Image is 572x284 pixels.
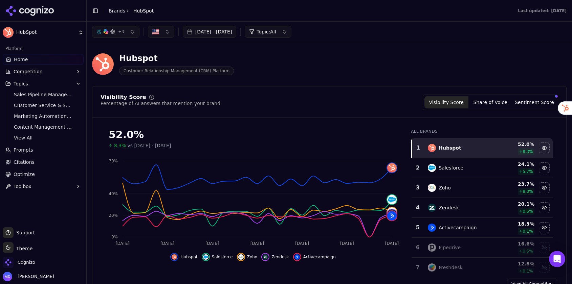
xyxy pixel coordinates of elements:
[14,159,35,165] span: Citations
[428,204,436,212] img: zendesk
[3,145,84,155] a: Prompts
[3,66,84,77] button: Competition
[512,96,556,108] button: Sentiment Score
[3,169,84,180] a: Optimize
[439,224,477,231] div: Activecampaign
[119,53,234,64] div: Hubspot
[128,142,171,149] span: vs [DATE] - [DATE]
[385,241,399,246] tspan: [DATE]
[14,246,32,251] span: Theme
[203,254,208,260] img: salesforce
[539,143,550,153] button: Hide hubspot data
[152,28,159,35] img: US
[3,43,84,54] div: Platform
[340,241,354,246] tspan: [DATE]
[414,184,421,192] div: 3
[387,195,397,204] img: salesforce
[498,221,534,227] div: 18.3 %
[3,272,12,281] img: Melissa Dowd
[498,201,534,207] div: 20.1 %
[101,100,220,107] div: Percentage of AI answers that mention your brand
[101,95,146,100] div: Visibility Score
[518,8,567,14] div: Last updated: [DATE]
[14,113,73,120] span: Marketing Automation & Lead Nurturing
[3,257,14,268] img: Cognizo
[428,263,436,272] img: freshdesk
[11,133,75,143] a: View All
[414,263,421,272] div: 7
[498,260,534,267] div: 12.8 %
[428,164,436,172] img: salesforce
[257,28,276,35] span: Topic: All
[180,254,197,260] span: Hubspot
[11,111,75,121] a: Marketing Automation & Lead Nurturing
[498,161,534,167] div: 24.1 %
[11,101,75,110] a: Customer Service & Support Ticketing
[261,253,289,261] button: Hide zendesk data
[14,68,43,75] span: Competition
[14,171,35,178] span: Optimize
[414,204,421,212] div: 4
[172,254,177,260] img: hubspot
[428,224,436,232] img: activecampaign
[247,254,258,260] span: Zoho
[212,254,233,260] span: Salesforce
[109,7,154,14] nav: breadcrumb
[295,241,309,246] tspan: [DATE]
[15,274,54,280] span: [PERSON_NAME]
[111,235,118,239] tspan: 0%
[118,29,124,34] span: + 3
[539,182,550,193] button: Hide zoho data
[109,8,125,14] a: Brands
[3,181,84,192] button: Toolbox
[109,213,118,218] tspan: 20%
[3,157,84,167] a: Citations
[412,178,553,198] tr: 3zohoZoho23.7%8.3%Hide zoho data
[439,264,462,271] div: Freshdesk
[539,162,550,173] button: Hide salesforce data
[523,249,533,254] span: 0.5 %
[183,26,237,38] button: [DATE] - [DATE]
[250,241,264,246] tspan: [DATE]
[14,134,73,141] span: View All
[549,251,565,267] div: Open Intercom Messenger
[3,54,84,65] a: Home
[109,191,118,196] tspan: 40%
[116,241,130,246] tspan: [DATE]
[11,90,75,99] a: Sales Pipeline Management & Deal Tracking
[428,144,436,152] img: hubspot
[523,169,533,174] span: 5.7 %
[293,253,336,261] button: Hide activecampaign data
[415,144,421,152] div: 1
[170,253,197,261] button: Hide hubspot data
[387,163,397,173] img: hubspot
[18,259,35,265] span: Cognizo
[539,222,550,233] button: Hide activecampaign data
[119,67,234,75] span: Customer Relationship Management (CRM) Platform
[205,241,219,246] tspan: [DATE]
[412,238,553,258] tr: 6pipedrivePipedrive16.6%0.5%Show pipedrive data
[523,189,533,194] span: 8.3 %
[14,229,35,236] span: Support
[294,254,300,260] img: activecampaign
[412,258,553,278] tr: 7freshdeskFreshdesk12.8%0.1%Show freshdesk data
[414,243,421,252] div: 6
[411,129,553,134] div: All Brands
[498,181,534,187] div: 23.7 %
[114,142,126,149] span: 8.3%
[414,224,421,232] div: 5
[412,158,553,178] tr: 2salesforceSalesforce24.1%5.7%Hide salesforce data
[439,244,461,251] div: Pipedrive
[439,204,459,211] div: Zendesk
[263,254,268,260] img: zendesk
[539,242,550,253] button: Show pipedrive data
[3,27,14,38] img: HubSpot
[14,147,33,153] span: Prompts
[523,268,533,274] span: 0.1 %
[109,159,118,163] tspan: 70%
[92,53,114,75] img: HubSpot
[439,164,463,171] div: Salesforce
[109,129,397,141] div: 52.0%
[14,102,73,109] span: Customer Service & Support Ticketing
[439,184,451,191] div: Zoho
